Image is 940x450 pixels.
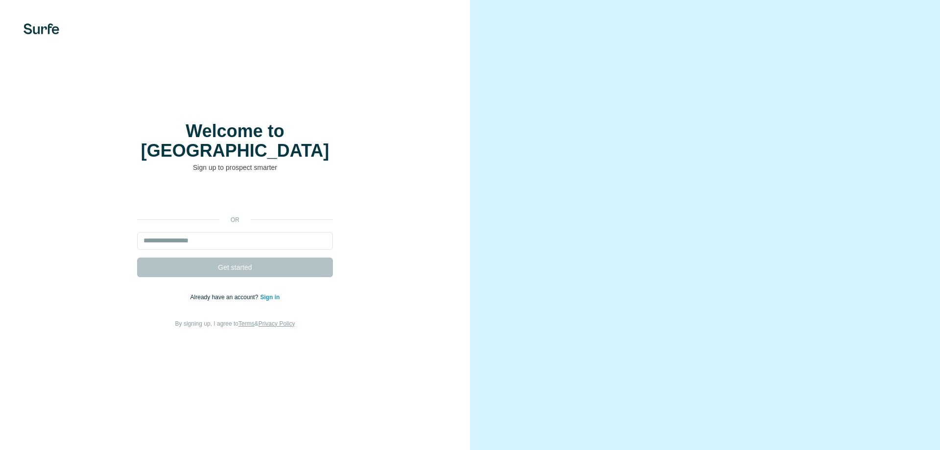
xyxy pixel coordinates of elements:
[137,121,333,161] h1: Welcome to [GEOGRAPHIC_DATA]
[132,187,338,209] iframe: Nút Đăng nhập bằng Google
[23,24,59,34] img: Surfe's logo
[137,163,333,172] p: Sign up to prospect smarter
[260,294,280,301] a: Sign in
[258,320,295,327] a: Privacy Policy
[219,215,251,224] p: or
[190,294,260,301] span: Already have an account?
[238,320,255,327] a: Terms
[175,320,295,327] span: By signing up, I agree to &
